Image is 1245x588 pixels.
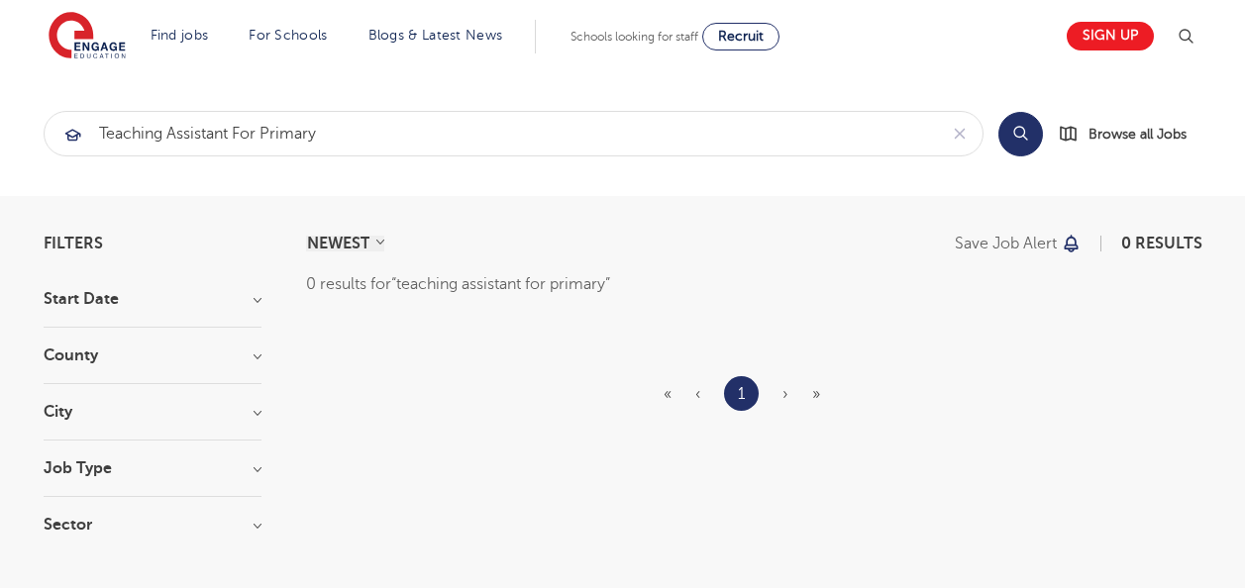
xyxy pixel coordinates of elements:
img: Engage Education [49,12,126,61]
span: « [664,385,672,403]
a: Blogs & Latest News [368,28,503,43]
h3: City [44,404,261,420]
div: 0 results for [306,271,1202,297]
span: › [782,385,788,403]
a: Find jobs [151,28,209,43]
p: Save job alert [955,236,1057,251]
a: Sign up [1067,22,1154,50]
span: 0 results [1121,235,1202,252]
h3: Sector [44,517,261,533]
span: Browse all Jobs [1089,123,1187,146]
a: Recruit [702,23,779,50]
a: For Schools [249,28,327,43]
div: Submit [44,111,984,156]
button: Clear [937,112,983,155]
button: Search [998,112,1043,156]
span: » [812,385,820,403]
h3: County [44,347,261,363]
q: teaching assistant for primary [391,275,610,293]
h3: Job Type [44,460,261,476]
span: ‹ [695,385,700,403]
a: 1 [738,381,745,407]
input: Submit [45,112,937,155]
a: Browse all Jobs [1059,123,1202,146]
span: Schools looking for staff [571,30,698,44]
h3: Start Date [44,291,261,307]
button: Save job alert [955,236,1083,251]
span: Recruit [718,29,764,44]
span: Filters [44,236,103,251]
